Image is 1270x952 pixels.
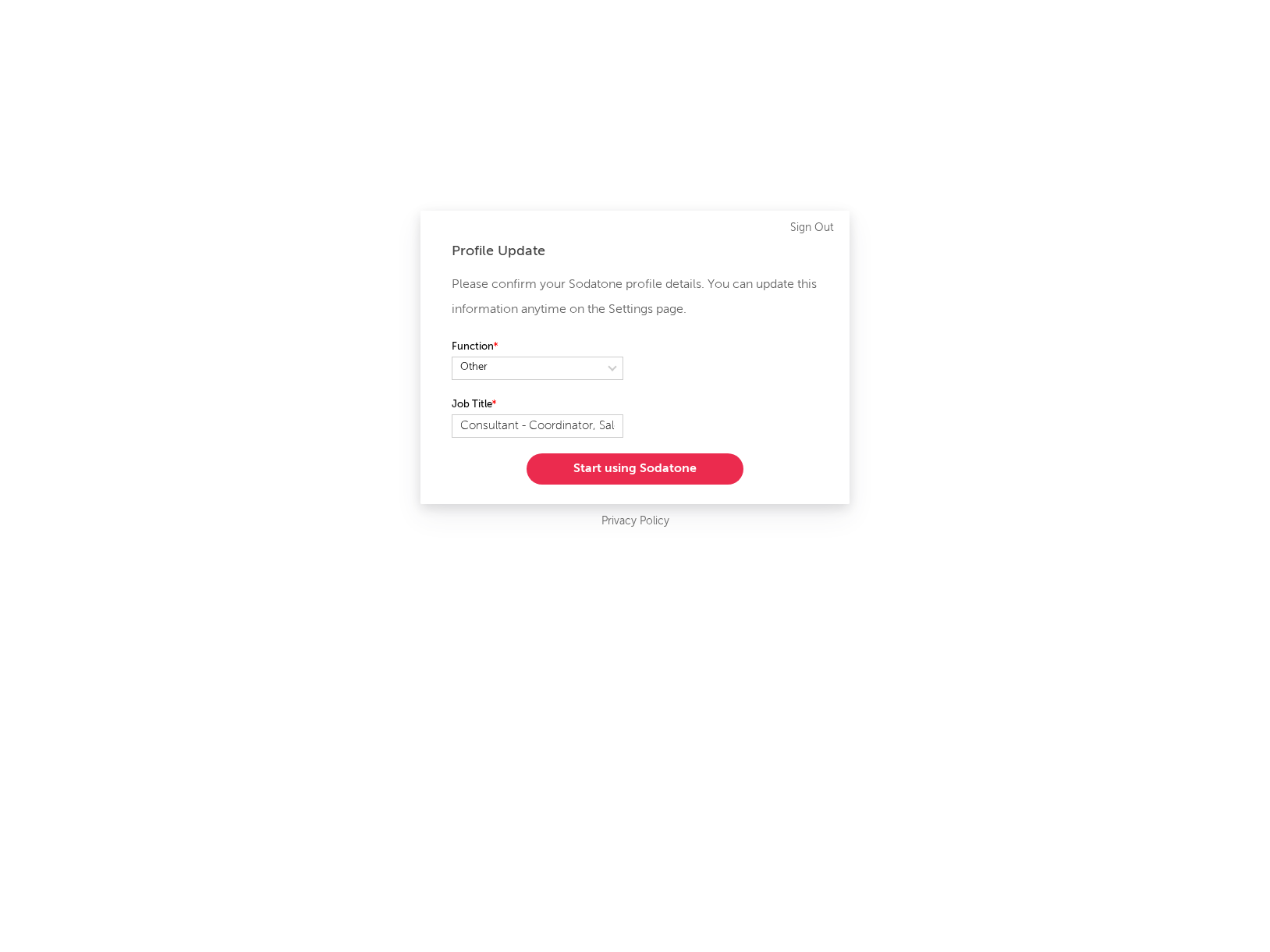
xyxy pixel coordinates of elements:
label: Job Title [452,396,623,414]
div: Profile Update [452,242,818,261]
button: Start using Sodatone [527,453,743,485]
p: Please confirm your Sodatone profile details. You can update this information anytime on the Sett... [452,272,818,322]
a: Privacy Policy [601,512,669,531]
a: Sign Out [790,218,834,237]
label: Function [452,338,623,357]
